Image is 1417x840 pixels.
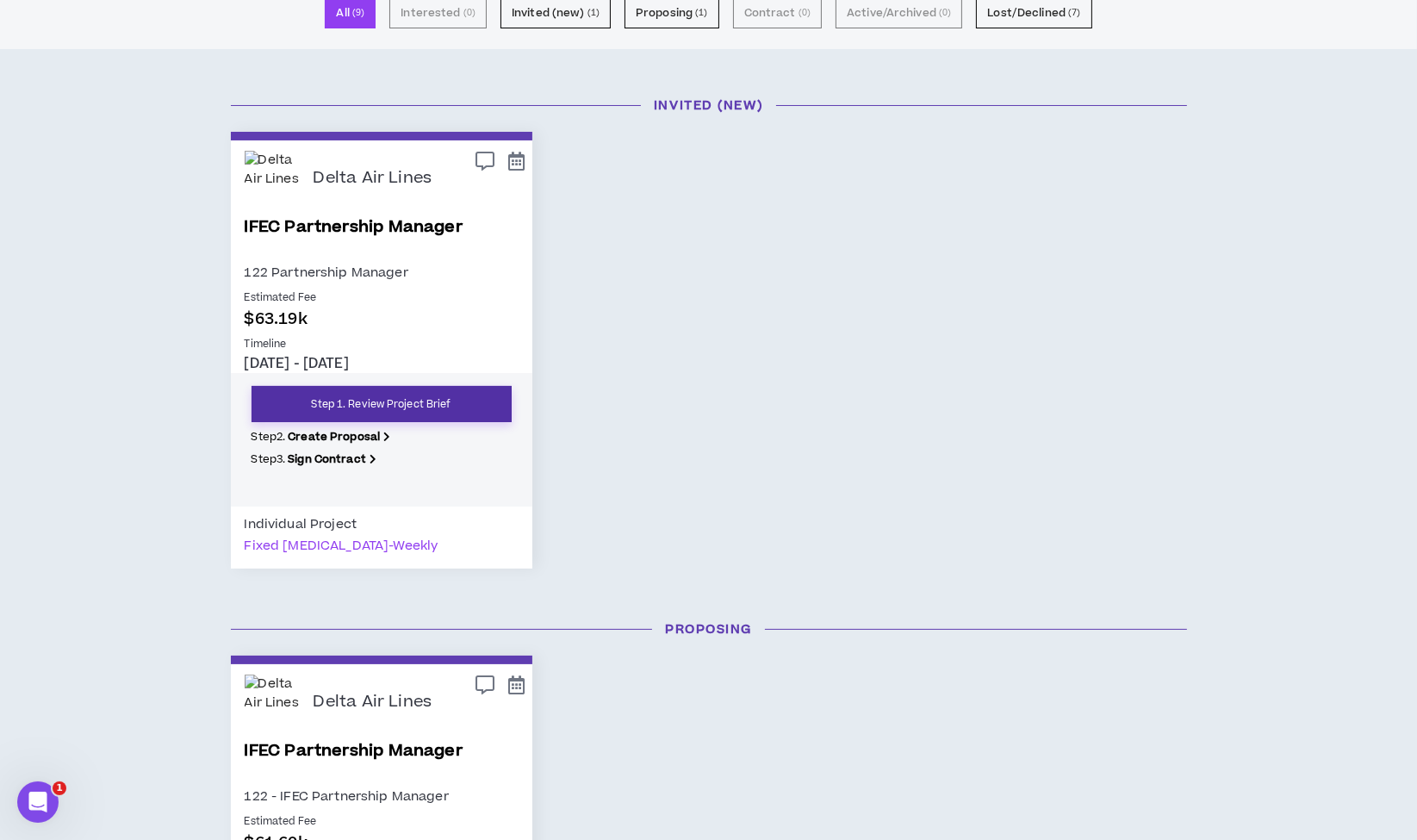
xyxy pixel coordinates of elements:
p: Step 2 . [252,429,512,445]
iframe: Intercom live chat [17,781,59,823]
a: Step 1. Review Project Brief [252,386,512,422]
p: Timeline [245,337,519,352]
small: ( 7 ) [1068,5,1080,21]
span: - weekly [388,537,438,555]
small: ( 1 ) [695,5,707,21]
p: Estimated Fee [245,814,519,830]
img: Delta Air Lines [245,675,301,731]
small: ( 0 ) [799,5,811,21]
div: Fixed [MEDICAL_DATA] [245,535,438,557]
p: [DATE] - [DATE] [245,354,519,373]
small: ( 9 ) [352,5,364,21]
p: $63.19k [245,308,519,331]
h3: Invited (new) [218,96,1200,115]
small: ( 1 ) [587,5,600,21]
p: Delta Air Lines [314,169,432,189]
p: 122 - IFEC Partnership Manager [245,786,519,807]
a: IFEC Partnership Manager [245,215,519,262]
p: Delta Air Lines [314,693,432,712]
p: Estimated Fee [245,290,519,306]
img: Delta Air Lines [245,151,301,207]
p: 122 Partnership Manager [245,262,519,283]
h3: Proposing [218,620,1200,638]
b: Sign Contract [288,451,366,467]
p: Step 3 . [252,451,512,467]
small: ( 0 ) [463,5,475,21]
span: 1 [53,781,66,795]
a: IFEC Partnership Manager [245,739,519,786]
div: Individual Project [245,513,357,535]
b: Create Proposal [288,429,380,445]
small: ( 0 ) [939,5,951,21]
